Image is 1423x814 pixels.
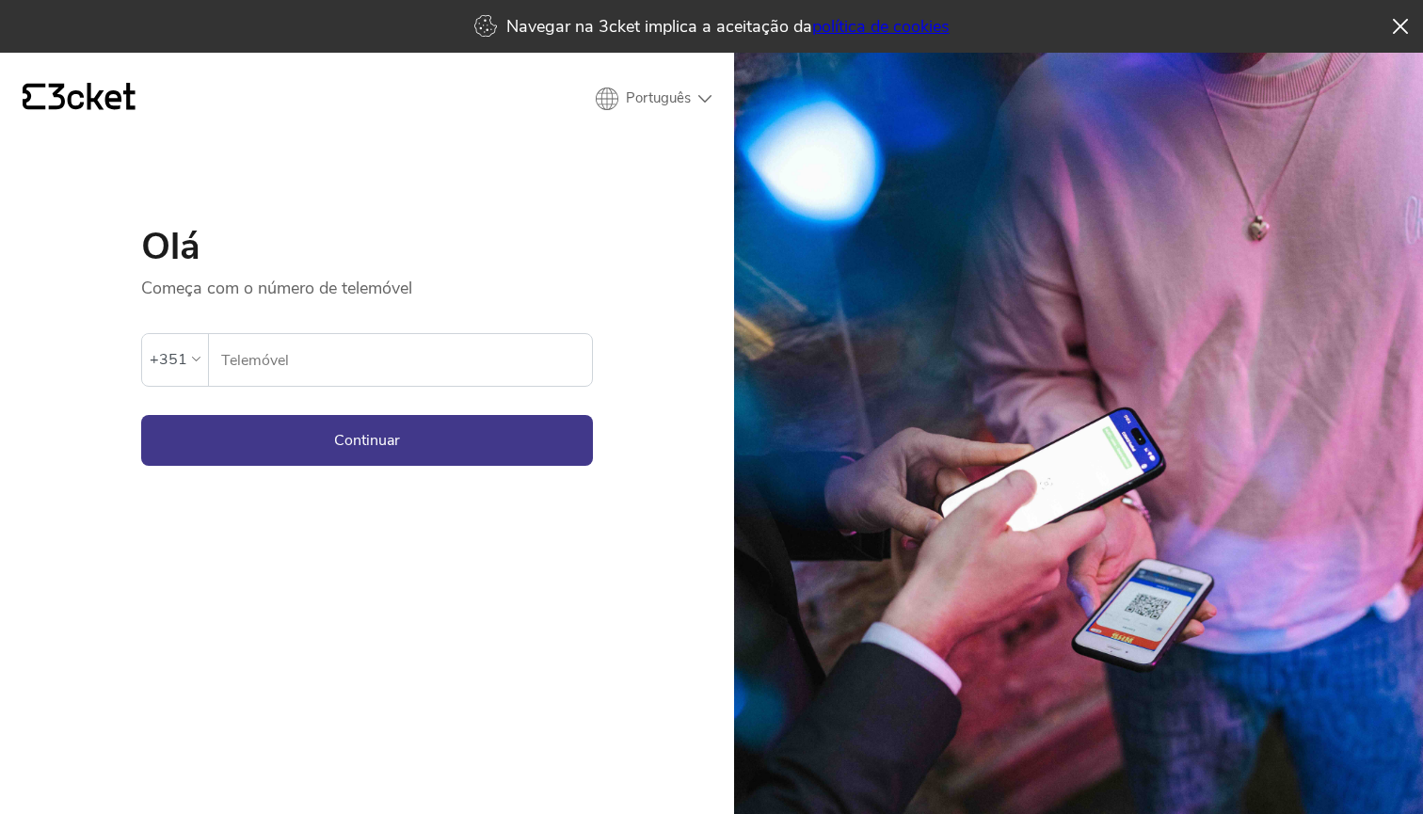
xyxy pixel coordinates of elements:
a: {' '} [23,83,136,115]
p: Navegar na 3cket implica a aceitação da [506,15,950,38]
g: {' '} [23,84,45,110]
button: Continuar [141,415,593,466]
h1: Olá [141,228,593,265]
input: Telemóvel [220,334,592,386]
p: Começa com o número de telemóvel [141,265,593,299]
div: +351 [150,345,187,374]
a: política de cookies [812,15,950,38]
label: Telemóvel [209,334,592,387]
